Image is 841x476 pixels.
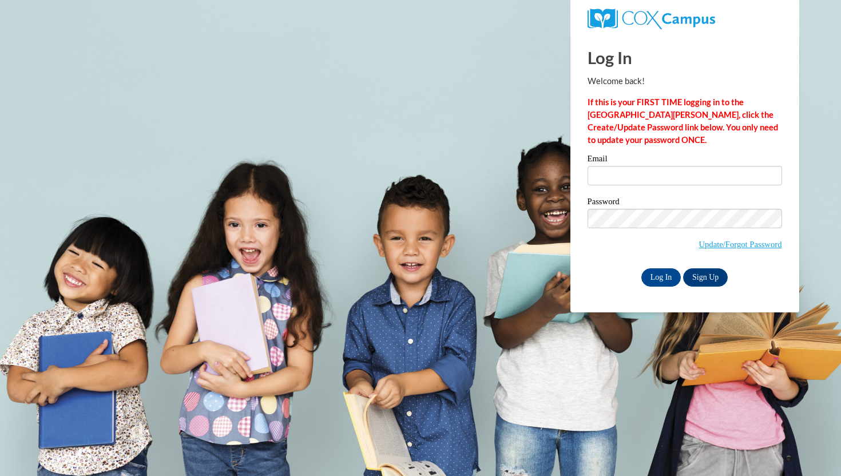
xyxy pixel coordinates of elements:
label: Password [588,197,782,209]
p: Welcome back! [588,75,782,88]
a: Update/Forgot Password [699,240,782,249]
strong: If this is your FIRST TIME logging in to the [GEOGRAPHIC_DATA][PERSON_NAME], click the Create/Upd... [588,97,778,145]
label: Email [588,154,782,166]
input: Log In [641,268,681,287]
a: COX Campus [588,13,715,23]
img: COX Campus [588,9,715,29]
h1: Log In [588,46,782,69]
a: Sign Up [683,268,728,287]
